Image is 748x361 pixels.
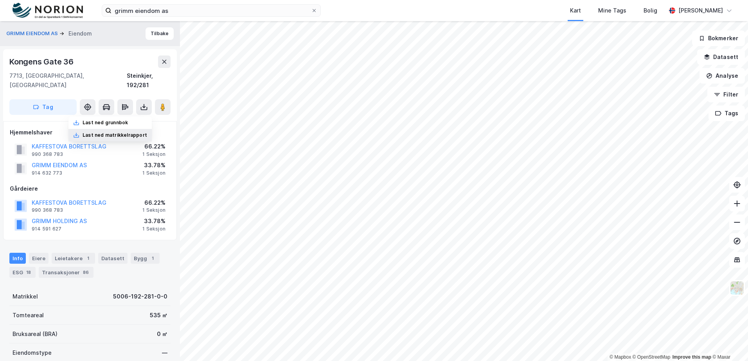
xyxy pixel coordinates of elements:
[697,49,745,65] button: Datasett
[142,161,165,170] div: 33.78%
[142,151,165,157] div: 1 Seksjon
[672,354,711,360] a: Improve this map
[13,348,52,357] div: Eiendomstype
[570,6,581,15] div: Kart
[10,128,170,137] div: Hjemmelshaver
[113,292,167,301] div: 5006-192-281-0-0
[709,323,748,361] div: Kontrollprogram for chat
[9,99,77,115] button: Tag
[32,226,61,232] div: 914 591 627
[150,311,167,320] div: 535 ㎡
[692,30,745,46] button: Bokmerker
[127,71,171,90] div: Steinkjer, 192/281
[32,151,63,157] div: 990 368 783
[730,281,744,295] img: Z
[699,68,745,84] button: Analyse
[81,268,90,276] div: 86
[598,6,626,15] div: Mine Tags
[25,268,32,276] div: 18
[9,71,127,90] div: 7713, [GEOGRAPHIC_DATA], [GEOGRAPHIC_DATA]
[142,142,165,151] div: 66.22%
[98,253,128,264] div: Datasett
[708,105,745,121] button: Tags
[9,55,75,68] div: Kongens Gate 36
[142,170,165,176] div: 1 Seksjon
[83,120,128,126] div: Last ned grunnbok
[633,354,671,360] a: OpenStreetMap
[142,198,165,207] div: 66.22%
[157,329,167,339] div: 0 ㎡
[13,292,38,301] div: Matrikkel
[142,207,165,213] div: 1 Seksjon
[678,6,723,15] div: [PERSON_NAME]
[39,267,93,278] div: Transaksjoner
[707,87,745,102] button: Filter
[32,207,63,213] div: 990 368 783
[146,27,174,40] button: Tilbake
[29,253,49,264] div: Eiere
[9,253,26,264] div: Info
[162,348,167,357] div: —
[52,253,95,264] div: Leietakere
[6,30,59,38] button: GRIMM EIENDOM AS
[83,132,147,138] div: Last ned matrikkelrapport
[111,5,311,16] input: Søk på adresse, matrikkel, gårdeiere, leietakere eller personer
[9,267,36,278] div: ESG
[84,254,92,262] div: 1
[142,226,165,232] div: 1 Seksjon
[610,354,631,360] a: Mapbox
[13,3,83,19] img: norion-logo.80e7a08dc31c2e691866.png
[131,253,160,264] div: Bygg
[709,323,748,361] iframe: Chat Widget
[644,6,657,15] div: Bolig
[68,29,92,38] div: Eiendom
[10,184,170,193] div: Gårdeiere
[149,254,156,262] div: 1
[142,216,165,226] div: 33.78%
[13,311,44,320] div: Tomteareal
[13,329,58,339] div: Bruksareal (BRA)
[32,170,62,176] div: 914 632 773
